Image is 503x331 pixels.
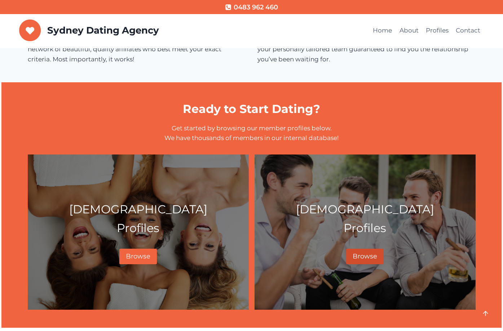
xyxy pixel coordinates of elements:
[369,22,396,39] a: Home
[261,200,469,237] p: [DEMOGRAPHIC_DATA] Profiles
[396,22,422,39] a: About
[47,25,159,36] p: Sydney Dating Agency
[422,22,452,39] a: Profiles
[479,307,492,320] a: Scroll to top
[225,2,278,13] a: 0483 962 460
[234,2,278,13] span: 0483 962 460
[34,200,243,237] p: [DEMOGRAPHIC_DATA] Profiles
[452,22,484,39] a: Contact
[19,19,41,41] img: Sydney Dating Agency
[126,252,150,260] span: Browse
[119,249,157,264] a: Browse
[19,19,159,41] a: Sydney Dating Agency
[28,100,476,118] h1: Ready to Start Dating?
[369,22,484,39] nav: Primary
[28,123,476,143] p: Get started by browsing our member profiles below. We have thousands of members in our internal d...
[353,252,377,260] span: Browse
[346,249,384,264] a: Browse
